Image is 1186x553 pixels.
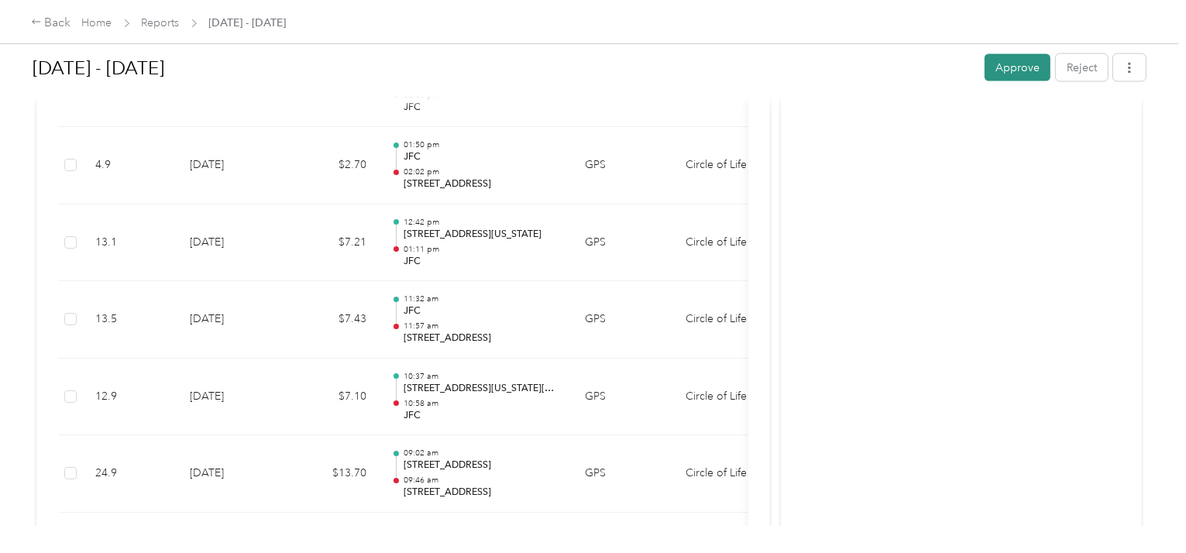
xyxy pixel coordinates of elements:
[177,435,286,513] td: [DATE]
[404,167,560,177] p: 02:02 pm
[404,304,560,318] p: JFC
[209,15,287,31] span: [DATE] - [DATE]
[404,255,560,269] p: JFC
[286,359,379,436] td: $7.10
[404,321,560,331] p: 11:57 am
[404,228,560,242] p: [STREET_ADDRESS][US_STATE]
[404,382,560,396] p: [STREET_ADDRESS][US_STATE][US_STATE]
[404,475,560,486] p: 09:46 am
[572,281,673,359] td: GPS
[673,435,789,513] td: Circle of Life
[33,50,974,87] h1: Sep 14 - 27, 2025
[83,204,177,282] td: 13.1
[404,371,560,382] p: 10:37 am
[404,486,560,500] p: [STREET_ADDRESS]
[404,150,560,164] p: JFC
[572,127,673,204] td: GPS
[1056,54,1108,81] button: Reject
[31,14,71,33] div: Back
[82,16,112,29] a: Home
[142,16,180,29] a: Reports
[404,177,560,191] p: [STREET_ADDRESS]
[286,435,379,513] td: $13.70
[572,359,673,436] td: GPS
[572,435,673,513] td: GPS
[404,139,560,150] p: 01:50 pm
[572,204,673,282] td: GPS
[404,398,560,409] p: 10:58 am
[673,127,789,204] td: Circle of Life
[673,359,789,436] td: Circle of Life
[404,244,560,255] p: 01:11 pm
[177,204,286,282] td: [DATE]
[404,331,560,345] p: [STREET_ADDRESS]
[404,217,560,228] p: 12:42 pm
[404,459,560,472] p: [STREET_ADDRESS]
[404,525,560,536] p: 08:12 am
[673,281,789,359] td: Circle of Life
[83,127,177,204] td: 4.9
[1099,466,1186,553] iframe: Everlance-gr Chat Button Frame
[286,281,379,359] td: $7.43
[673,204,789,282] td: Circle of Life
[83,281,177,359] td: 13.5
[404,409,560,423] p: JFC
[286,127,379,204] td: $2.70
[177,127,286,204] td: [DATE]
[83,359,177,436] td: 12.9
[985,54,1050,81] button: Approve
[404,448,560,459] p: 09:02 am
[286,204,379,282] td: $7.21
[177,359,286,436] td: [DATE]
[83,435,177,513] td: 24.9
[177,281,286,359] td: [DATE]
[404,294,560,304] p: 11:32 am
